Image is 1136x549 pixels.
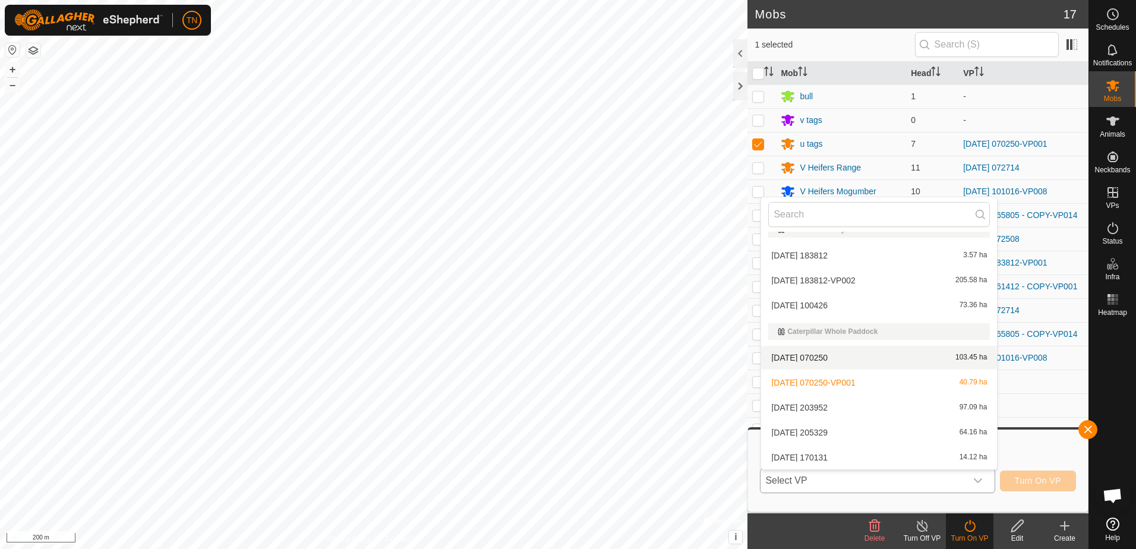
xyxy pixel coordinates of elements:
span: Turn On VP [1015,476,1061,485]
button: Map Layers [26,43,40,58]
p-sorticon: Activate to sort [931,68,941,78]
span: 73.36 ha [960,301,987,310]
div: bull [800,90,813,103]
div: Caterpillar Whole Paddock [778,328,980,335]
span: Status [1102,238,1122,245]
div: Turn On VP [946,533,993,544]
span: Delete [864,534,885,542]
span: 7 [911,139,916,149]
div: Create [1041,533,1088,544]
div: Turn Off VP [898,533,946,544]
td: - [958,370,1088,393]
span: 64.16 ha [960,428,987,437]
div: Edit [993,533,1041,544]
p-sorticon: Activate to sort [798,68,807,78]
th: Mob [776,62,906,85]
span: Heatmap [1098,309,1127,316]
a: [DATE] 072714 [963,305,1020,315]
a: Contact Us [386,534,421,544]
a: [DATE] 065805 - COPY-VP014 [963,210,1077,220]
a: [DATE] 072714 [963,163,1020,172]
span: [DATE] 183812-VP002 [771,276,855,285]
li: 2025-04-17 203952 [761,396,997,419]
td: - [958,417,1088,441]
span: 17 [1064,5,1077,23]
span: [DATE] 070250-VP001 [771,378,855,387]
li: 2025-04-17 205329 [761,421,997,444]
div: VPs with NO Physical Paddock [778,226,980,233]
td: - [958,84,1088,108]
span: [DATE] 100426 [771,301,828,310]
span: 10 [911,187,920,196]
li: 2025-07-16 183812-VP002 [761,269,997,292]
span: 103.45 ha [955,354,987,362]
span: Mobs [1104,95,1121,102]
li: 2025-05-18 170131 [761,446,997,469]
a: [DATE] 101016-VP008 [963,187,1047,196]
span: Select VP [761,469,965,493]
span: 14.12 ha [960,453,987,462]
span: [DATE] 183812 [771,251,828,260]
th: VP [958,62,1088,85]
span: [DATE] 170131 [771,453,828,462]
span: Neckbands [1094,166,1130,173]
span: 97.09 ha [960,403,987,412]
a: [DATE] 172508 [963,234,1020,244]
div: u tags [800,138,822,150]
img: Gallagher Logo [14,10,163,31]
span: [DATE] 205329 [771,428,828,437]
button: – [5,78,20,92]
span: 0 [911,115,916,125]
span: 40.79 ha [960,378,987,387]
span: 11 [911,163,920,172]
button: Reset Map [5,43,20,57]
input: Search (S) [915,32,1059,57]
div: V Heifers Mogumber [800,185,876,198]
span: Infra [1105,273,1119,280]
span: 205.58 ha [955,276,987,285]
a: [DATE] 183812-VP001 [963,258,1047,267]
span: i [734,532,737,542]
p-sorticon: Activate to sort [974,68,984,78]
p-sorticon: Activate to sort [764,68,774,78]
div: Open chat [1095,478,1131,513]
th: Head [906,62,958,85]
div: dropdown trigger [966,469,990,493]
span: VPs [1106,202,1119,209]
a: [DATE] 061412 - COPY-VP001 [963,282,1077,291]
span: TN [187,14,198,27]
span: 1 [911,91,916,101]
li: 2025-04-15 070250-VP001 [761,371,997,395]
li: 2025-04-15 070250 [761,346,997,370]
span: 3.57 ha [963,251,987,260]
button: + [5,62,20,77]
span: Schedules [1096,24,1129,31]
input: Search [768,202,990,227]
span: Notifications [1093,59,1132,67]
div: V Heifers Range [800,162,861,174]
button: i [729,531,742,544]
td: - [958,393,1088,417]
a: [DATE] 101016-VP008 [963,353,1047,362]
a: Privacy Policy [327,534,371,544]
button: Turn On VP [1000,471,1076,491]
li: 2025-07-16 183812 [761,244,997,267]
span: Help [1105,534,1120,541]
a: [DATE] 070250-VP001 [963,139,1047,149]
div: v tags [800,114,822,127]
td: - [958,108,1088,132]
li: 2025-09-03 100426 [761,294,997,317]
span: Animals [1100,131,1125,138]
a: [DATE] 065805 - COPY-VP014 [963,329,1077,339]
a: Help [1089,513,1136,546]
span: 1 selected [755,39,914,51]
h2: Mobs [755,7,1063,21]
span: [DATE] 203952 [771,403,828,412]
span: [DATE] 070250 [771,354,828,362]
